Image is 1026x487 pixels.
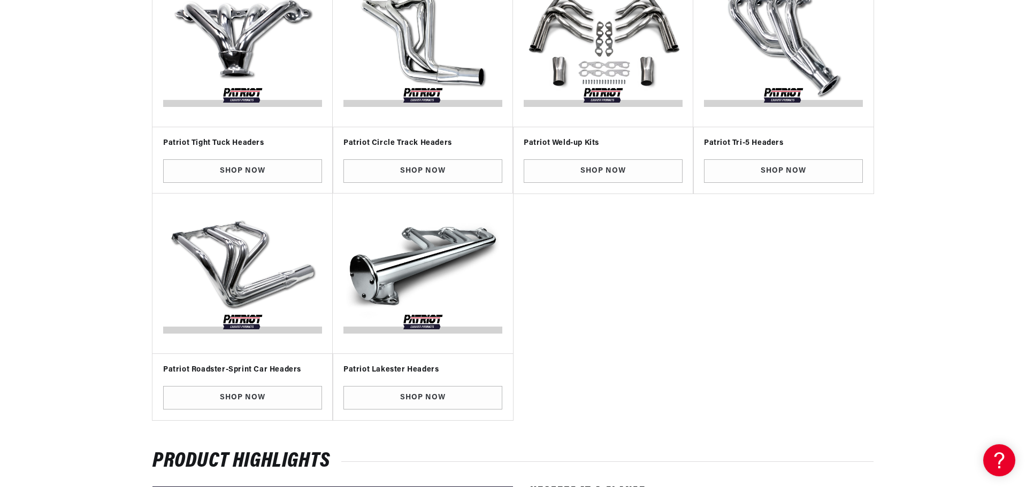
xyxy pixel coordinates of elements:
h3: Patriot Weld-up Kits [524,138,683,149]
a: Shop Now [163,386,322,410]
a: Shop Now [163,159,322,183]
h3: Patriot Lakester Headers [343,365,502,375]
a: Shop Now [524,159,683,183]
h3: Patriot Circle Track Headers [343,138,502,149]
h2: Product Highlights [152,452,874,470]
img: Patriot-Roadster-Sprint-Car-Headers-v1588104199646.jpg [163,204,322,343]
a: Shop Now [343,386,502,410]
img: Patriot-Lakester-Headers2-v1589993143181.jpg [343,204,502,343]
a: Shop Now [343,159,502,183]
h3: Patriot Tight Tuck Headers [163,138,322,149]
a: Shop Now [704,159,863,183]
h3: Patriot Tri-5 Headers [704,138,863,149]
h3: Patriot Roadster-Sprint Car Headers [163,365,322,375]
